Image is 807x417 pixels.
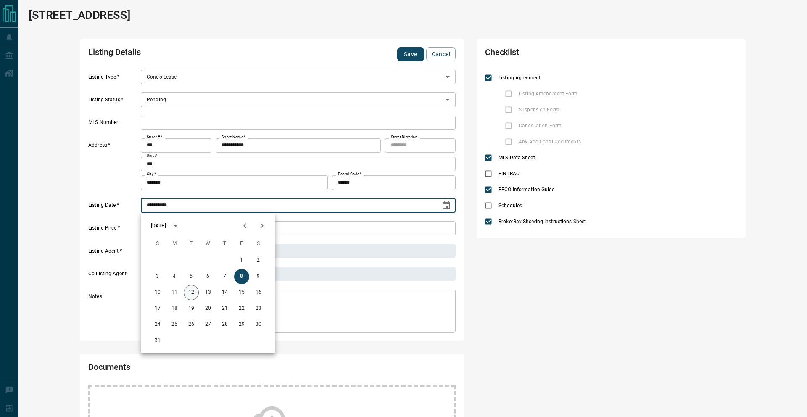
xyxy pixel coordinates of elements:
[167,269,182,284] button: 4
[251,235,266,252] span: Saturday
[200,317,216,332] button: 27
[517,138,583,145] span: Any Additional Documents
[237,217,253,234] button: Previous month
[200,235,216,252] span: Wednesday
[88,248,139,259] label: Listing Agent
[88,224,139,235] label: Listing Price
[496,218,588,225] span: BrokerBay Showing Instructions Sheet
[217,285,232,300] button: 14
[485,47,636,61] h2: Checklist
[234,269,249,284] button: 8
[88,47,309,61] h2: Listing Details
[496,170,522,177] span: FINTRAC
[151,222,166,230] div: [DATE]
[167,301,182,316] button: 18
[426,47,456,61] button: Cancel
[217,317,232,332] button: 28
[88,202,139,213] label: Listing Date
[88,362,309,376] h2: Documents
[251,269,266,284] button: 9
[200,301,216,316] button: 20
[517,122,564,129] span: Cancellation Form
[338,172,361,177] label: Postal Code
[496,202,524,209] span: Schedules
[251,301,266,316] button: 23
[438,197,455,214] button: Choose date, selected date is Aug 8, 2025
[496,154,537,161] span: MLS Data Sheet
[167,235,182,252] span: Monday
[253,217,270,234] button: Next month
[141,92,456,107] div: Pending
[167,317,182,332] button: 25
[234,285,249,300] button: 15
[517,106,562,113] span: Suspension Form
[184,235,199,252] span: Tuesday
[150,317,165,332] button: 24
[496,74,543,82] span: Listing Agreement
[150,301,165,316] button: 17
[217,235,232,252] span: Thursday
[88,293,139,333] label: Notes
[88,74,139,84] label: Listing Type
[251,285,266,300] button: 16
[251,317,266,332] button: 30
[147,153,157,158] label: Unit #
[184,269,199,284] button: 5
[217,269,232,284] button: 7
[147,172,156,177] label: City
[397,47,424,61] button: Save
[234,301,249,316] button: 22
[150,269,165,284] button: 3
[150,285,165,300] button: 10
[234,317,249,332] button: 29
[234,235,249,252] span: Friday
[147,135,162,140] label: Street #
[222,135,245,140] label: Street Name
[251,253,266,268] button: 2
[88,142,139,190] label: Address
[167,285,182,300] button: 11
[88,270,139,281] label: Co Listing Agent
[88,96,139,107] label: Listing Status
[517,90,580,98] span: Listing Amendment Form
[200,285,216,300] button: 13
[150,333,165,348] button: 31
[217,301,232,316] button: 21
[184,301,199,316] button: 19
[184,285,199,300] button: 12
[184,317,199,332] button: 26
[200,269,216,284] button: 6
[29,8,130,22] h1: [STREET_ADDRESS]
[496,186,556,193] span: RECO Information Guide
[391,135,417,140] label: Street Direction
[169,219,183,233] button: calendar view is open, switch to year view
[88,119,139,130] label: MLS Number
[234,253,249,268] button: 1
[141,70,456,84] div: Condo Lease
[150,235,165,252] span: Sunday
